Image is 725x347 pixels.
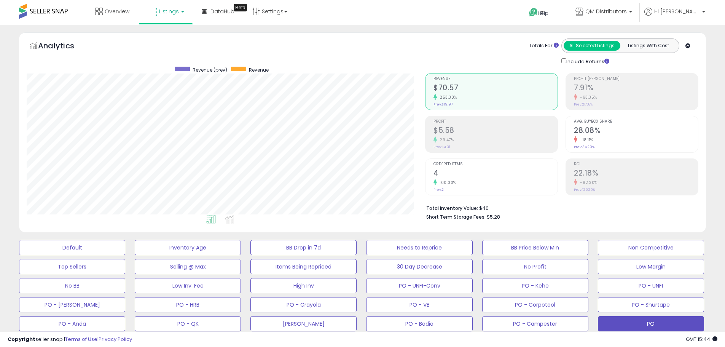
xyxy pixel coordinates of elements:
[366,278,472,293] button: PO - UNFI-Conv
[433,169,558,179] h2: 4
[529,8,538,17] i: Get Help
[654,8,700,15] span: Hi [PERSON_NAME]
[574,102,593,107] small: Prev: 21.58%
[366,316,472,331] button: PO - Badia
[8,336,132,343] div: seller snap | |
[234,4,247,11] div: Tooltip anchor
[99,336,132,343] a: Privacy Policy
[433,120,558,124] span: Profit
[556,57,618,66] div: Include Returns
[482,316,588,331] button: PO - Campester
[482,259,588,274] button: No Profit
[65,336,97,343] a: Terms of Use
[250,278,357,293] button: High Inv
[598,259,704,274] button: Low Margin
[249,67,269,73] span: Revenue
[433,126,558,136] h2: $5.58
[105,8,129,15] span: Overview
[8,336,35,343] strong: Copyright
[426,214,486,220] b: Short Term Storage Fees:
[159,8,179,15] span: Listings
[523,2,563,25] a: Help
[433,102,453,107] small: Prev: $19.97
[577,94,597,100] small: -63.35%
[433,77,558,81] span: Revenue
[210,8,234,15] span: DataHub
[577,137,593,143] small: -18.11%
[19,297,125,312] button: PO - [PERSON_NAME]
[598,316,704,331] button: PO
[19,259,125,274] button: Top Sellers
[433,187,444,192] small: Prev: 2
[437,94,457,100] small: 253.38%
[135,297,241,312] button: PO - HRB
[482,297,588,312] button: PO - Corpotool
[598,297,704,312] button: PO - Shurtape
[482,278,588,293] button: PO - Kehe
[564,41,620,51] button: All Selected Listings
[574,83,698,94] h2: 7.91%
[686,336,717,343] span: 2025-09-12 15:44 GMT
[433,83,558,94] h2: $70.57
[19,278,125,293] button: No BB
[620,41,677,51] button: Listings With Cost
[487,213,500,221] span: $5.28
[433,145,450,149] small: Prev: $4.31
[366,297,472,312] button: PO - VB
[135,259,241,274] button: Selling @ Max
[437,180,456,185] small: 100.00%
[644,8,705,25] a: Hi [PERSON_NAME]
[135,316,241,331] button: PO - QK
[250,240,357,255] button: BB Drop in 7d
[574,145,594,149] small: Prev: 34.29%
[574,120,698,124] span: Avg. Buybox Share
[574,187,595,192] small: Prev: 125.29%
[19,316,125,331] button: PO - Anda
[426,205,478,211] b: Total Inventory Value:
[482,240,588,255] button: BB Price Below Min
[38,40,89,53] h5: Analytics
[135,240,241,255] button: Inventory Age
[250,259,357,274] button: Items Being Repriced
[366,240,472,255] button: Needs to Reprice
[529,42,559,50] div: Totals For
[250,316,357,331] button: [PERSON_NAME]
[366,259,472,274] button: 30 Day Decrease
[585,8,627,15] span: QM Distributors
[135,278,241,293] button: Low Inv. Fee
[426,203,693,212] li: $40
[574,162,698,166] span: ROI
[538,10,548,16] span: Help
[574,77,698,81] span: Profit [PERSON_NAME]
[598,240,704,255] button: Non Competitive
[437,137,454,143] small: 29.47%
[574,169,698,179] h2: 22.18%
[19,240,125,255] button: Default
[598,278,704,293] button: PO - UNFI
[250,297,357,312] button: PO - Crayola
[193,67,227,73] span: Revenue (prev)
[433,162,558,166] span: Ordered Items
[574,126,698,136] h2: 28.08%
[577,180,598,185] small: -82.30%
